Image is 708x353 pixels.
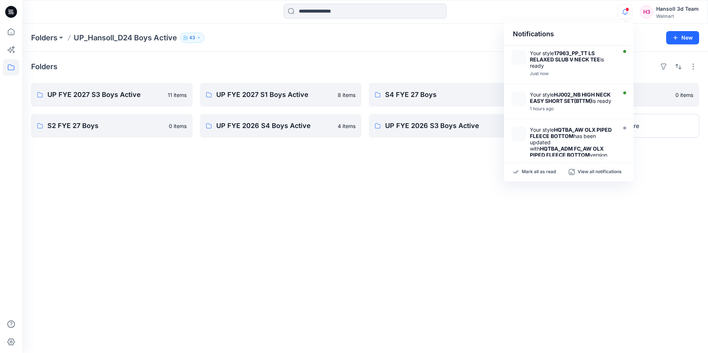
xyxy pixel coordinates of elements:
strong: HQTBA_AW OLX PIPED FLEECE BOTTOM [530,127,612,139]
div: H3 [640,5,653,19]
div: Walmart [656,13,699,19]
p: 0 items [675,91,693,99]
img: HJ002_ADM_NB HIGH NECK EASY SHORT SET(BTTM) [511,91,526,106]
p: S4 FYE 27 Boys [385,90,502,100]
a: Folders [31,33,57,43]
div: Your style is ready [530,91,615,104]
img: 17963_PP_TT LS RELAXED SLUB V NECK TEE [511,50,526,65]
div: Notifications [504,23,634,46]
div: Your style has been updated with version [530,127,615,158]
a: S2 FYE 27 Boys0 items [31,114,193,138]
p: 11 items [168,91,187,99]
p: 43 [189,34,195,42]
p: View all notifications [578,169,622,175]
a: S4 FYE 27 Boys0 items [369,83,530,107]
h4: Folders [31,62,57,71]
div: Thursday, September 25, 2025 02:04 [530,71,615,76]
p: Mark all as read [522,169,556,175]
strong: HQTBA_ADM FC_AW OLX PIPED FLEECE BOTTOM [530,145,604,158]
p: 4 items [338,122,355,130]
img: HQTBA_ADM FC_AW OLX PIPED FLEECE BOTTOM [511,127,526,141]
a: UP FYE 2026 S3 Boys Active6 items [369,114,530,138]
p: S2 FYE 27 Boys [47,121,164,131]
a: UP FYE 2026 S4 Boys Active4 items [200,114,361,138]
div: Hansoll 3d Team [656,4,699,13]
p: UP FYE 2027 S3 Boys Active [47,90,163,100]
strong: 17963_PP_TT LS RELAXED SLUB V NECK TEE [530,50,600,63]
div: Your style is ready [530,50,615,69]
a: UP FYE 2027 S3 Boys Active11 items [31,83,193,107]
p: 0 items [169,122,187,130]
a: UP FYE 2027 S1 Boys Active8 items [200,83,361,107]
div: Thursday, September 25, 2025 00:43 [530,106,615,111]
p: UP FYE 2027 S1 Boys Active [216,90,333,100]
p: UP_Hansoll_D24 Boys Active [74,33,177,43]
p: 8 items [338,91,355,99]
p: UP FYE 2026 S3 Boys Active [385,121,502,131]
strong: HJ002_NB HIGH NECK EASY SHORT SET(BTTM) [530,91,611,104]
button: New [666,31,699,44]
button: 43 [180,33,204,43]
p: UP FYE 2026 S4 Boys Active [216,121,333,131]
